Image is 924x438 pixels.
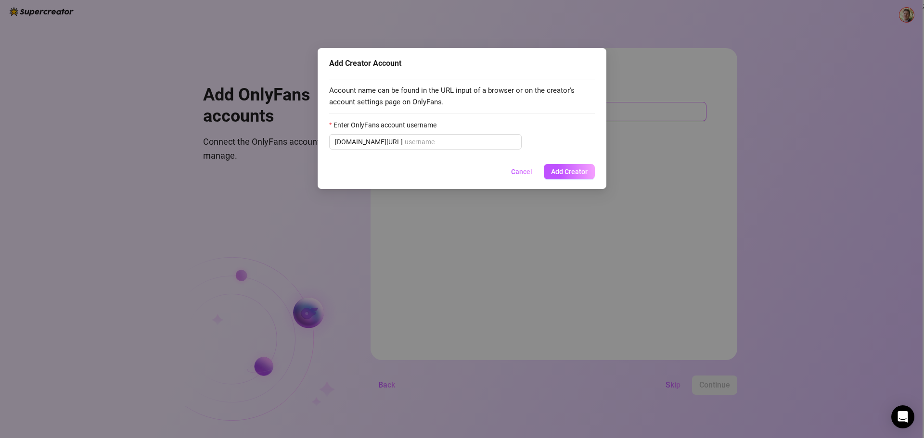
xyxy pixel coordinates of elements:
button: Add Creator [544,164,595,179]
span: Cancel [511,168,532,175]
span: Account name can be found in the URL input of a browser or on the creator's account settings page... [329,85,595,108]
span: Add Creator [551,168,588,175]
div: Add Creator Account [329,58,595,69]
span: [DOMAIN_NAME][URL] [335,137,403,147]
label: Enter OnlyFans account username [329,120,443,130]
input: Enter OnlyFans account username [405,137,516,147]
div: Open Intercom Messenger [891,405,914,428]
button: Cancel [503,164,540,179]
